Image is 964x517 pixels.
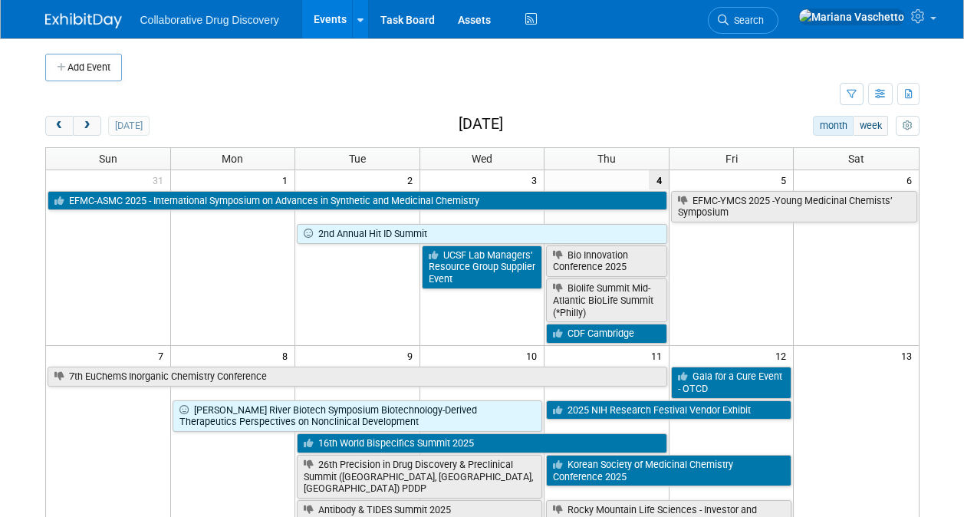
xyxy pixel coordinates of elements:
a: 2025 NIH Research Festival Vendor Exhibit [546,400,791,420]
a: Biolife Summit Mid-Atlantic BioLife Summit (*Philly) [546,278,667,322]
img: ExhibitDay [45,13,122,28]
span: 2 [406,170,419,189]
span: 7 [156,346,170,365]
span: 12 [774,346,793,365]
span: Tue [349,153,366,165]
a: 7th EuChemS Inorganic Chemistry Conference [48,367,667,387]
button: myCustomButton [896,116,919,136]
span: Fri [725,153,738,165]
a: 16th World Bispecifics Summit 2025 [297,433,667,453]
a: CDF Cambridge [546,324,667,344]
span: Sun [99,153,117,165]
i: Personalize Calendar [903,121,913,131]
span: 10 [525,346,544,365]
button: Add Event [45,54,122,81]
button: prev [45,116,74,136]
button: [DATE] [108,116,149,136]
button: next [73,116,101,136]
span: Collaborative Drug Discovery [140,14,279,26]
a: Bio Innovation Conference 2025 [546,245,667,277]
a: Korean Society of Medicinal Chemistry Conference 2025 [546,455,791,486]
span: 6 [905,170,919,189]
span: Search [729,15,764,26]
span: 3 [530,170,544,189]
a: Gala for a Cure Event - OTCD [671,367,792,398]
a: EFMC-ASMC 2025 - International Symposium on Advances in Synthetic and Medicinal Chemistry [48,191,667,211]
span: 1 [281,170,294,189]
span: 4 [649,170,669,189]
a: 2nd Annual Hit ID Summit [297,224,667,244]
a: UCSF Lab Managers’ Resource Group Supplier Event [422,245,543,289]
h2: [DATE] [459,116,503,133]
button: week [853,116,888,136]
a: [PERSON_NAME] River Biotech Symposium Biotechnology-Derived Therapeutics Perspectives on Nonclini... [173,400,543,432]
a: 26th Precision in Drug Discovery & Preclinical Summit ([GEOGRAPHIC_DATA], [GEOGRAPHIC_DATA], [GEO... [297,455,542,499]
a: Search [708,7,778,34]
button: month [813,116,854,136]
span: 9 [406,346,419,365]
img: Mariana Vaschetto [798,8,905,25]
span: 31 [151,170,170,189]
span: Thu [597,153,616,165]
span: 5 [779,170,793,189]
span: 13 [900,346,919,365]
span: Mon [222,153,243,165]
a: EFMC-YMCS 2025 -Young Medicinal Chemists’ Symposium [671,191,917,222]
span: 8 [281,346,294,365]
span: Wed [472,153,492,165]
span: 11 [650,346,669,365]
span: Sat [848,153,864,165]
